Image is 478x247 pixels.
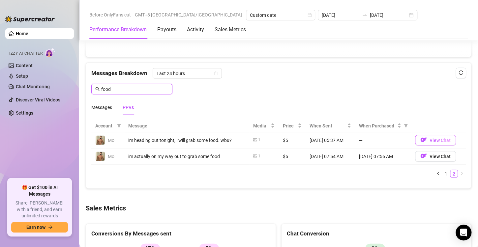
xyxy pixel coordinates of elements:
span: Before OnlyFans cut [89,10,131,20]
a: Chat Monitoring [16,84,50,89]
button: left [434,170,442,178]
input: End date [370,12,407,19]
td: — [355,132,411,148]
img: Mo [96,151,105,161]
div: im heading out tonight, i will grab some food. wbu? [128,136,245,144]
span: search [95,87,100,91]
td: $5 [279,148,306,164]
span: Share [PERSON_NAME] with a friend, and earn unlimited rewards [11,200,68,219]
span: reload [459,70,463,75]
th: Message [124,119,249,132]
a: 1 [442,170,450,177]
th: When Purchased [355,119,411,132]
span: arrow-right [48,225,53,230]
div: 1 [258,153,260,159]
span: filter [404,123,408,127]
h4: Sales Metrics [86,203,471,212]
span: View Chat [430,137,451,143]
th: When Sent [306,119,355,132]
a: 2 [450,170,458,177]
a: Settings [16,110,33,116]
span: filter [403,121,409,130]
li: 2 [450,170,458,178]
div: Messages Breakdown [91,68,466,78]
div: Payouts [157,26,176,34]
input: Search messages [101,85,168,93]
span: Izzy AI Chatter [9,50,43,57]
input: Start date [322,12,359,19]
img: OF [420,136,427,143]
span: Mo [108,137,114,143]
div: PPVs [123,103,134,111]
li: Next Page [458,170,466,178]
div: Sales Metrics [215,26,246,34]
span: Custom date [250,10,311,20]
th: Media [249,119,279,132]
span: to [362,13,367,18]
a: Home [16,31,28,36]
img: AI Chatter [45,48,55,57]
span: left [436,171,440,175]
button: OFView Chat [415,135,456,145]
td: [DATE] 07:54 AM [306,148,355,164]
a: Content [16,63,33,68]
td: $5 [279,132,306,148]
span: calendar [214,71,218,75]
div: Messages [91,103,112,111]
th: Price [279,119,306,132]
td: [DATE] 05:37 AM [306,132,355,148]
span: filter [116,121,122,130]
span: Earn now [26,225,45,230]
td: [DATE] 07:56 AM [355,148,411,164]
a: OFView Chat [415,155,456,160]
button: right [458,170,466,178]
div: 1 [258,137,260,143]
span: filter [117,123,121,127]
span: 🎁 Get $100 in AI Messages [11,184,68,197]
a: Discover Viral Videos [16,97,60,102]
div: Open Intercom Messenger [456,225,471,240]
img: Mo [96,135,105,145]
span: GMT+8 [GEOGRAPHIC_DATA]/[GEOGRAPHIC_DATA] [135,10,242,20]
span: View Chat [430,153,451,159]
img: logo-BBDzfeDw.svg [5,16,55,22]
button: OFView Chat [415,151,456,161]
span: right [460,171,464,175]
a: Setup [16,73,28,79]
div: Activity [187,26,204,34]
span: When Sent [310,122,346,129]
div: Performance Breakdown [89,26,147,34]
span: swap-right [362,13,367,18]
div: Conversions By Messages sent [91,229,270,238]
span: Price [283,122,296,129]
span: picture [253,154,257,158]
span: Mo [108,153,114,159]
span: When Purchased [359,122,396,129]
button: Earn nowarrow-right [11,222,68,233]
span: Last 24 hours [157,68,218,78]
li: 1 [442,170,450,178]
span: Account [95,122,114,129]
span: calendar [308,13,312,17]
img: OF [420,152,427,159]
div: Chat Conversion [287,229,466,238]
span: Media [253,122,270,129]
div: im actually on my way out to grab some food [128,152,245,160]
li: Previous Page [434,170,442,178]
span: picture [253,138,257,142]
a: OFView Chat [415,139,456,144]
